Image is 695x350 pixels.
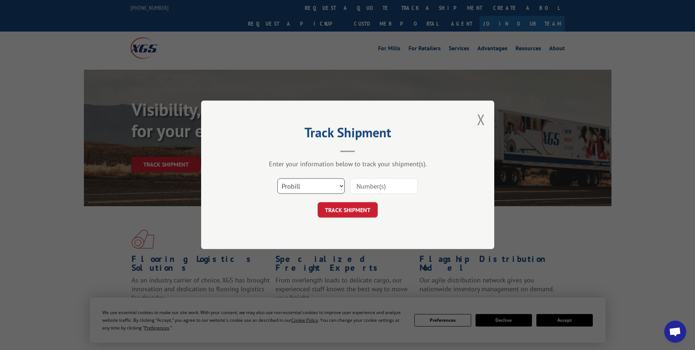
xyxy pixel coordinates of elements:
button: TRACK SHIPMENT [318,203,378,218]
button: Close modal [477,110,485,129]
h2: Track Shipment [238,127,458,141]
input: Number(s) [350,179,418,194]
div: Enter your information below to track your shipment(s). [238,160,458,168]
div: Open chat [664,321,686,343]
